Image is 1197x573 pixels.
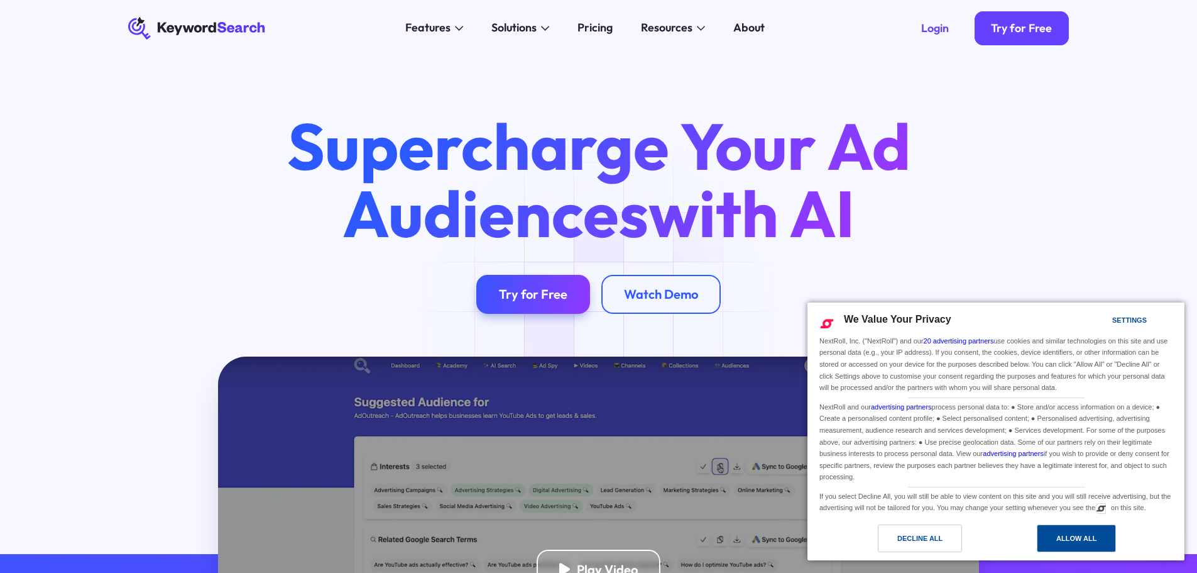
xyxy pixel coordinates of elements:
div: Resources [641,19,692,36]
a: advertising partners [983,450,1044,457]
div: Watch Demo [624,286,698,302]
a: Settings [1090,310,1120,333]
div: NextRoll and our process personal data to: ● Store and/or access information on a device; ● Creat... [817,398,1175,484]
div: NextRoll, Inc. ("NextRoll") and our use cookies and similar technologies on this site and use per... [817,334,1175,395]
div: If you select Decline All, you will still be able to view content on this site and you will still... [817,487,1175,515]
div: Try for Free [991,21,1052,35]
a: Try for Free [476,275,590,314]
div: Features [405,19,451,36]
a: Decline All [815,525,996,559]
a: Allow All [996,525,1177,559]
div: Login [921,21,949,35]
a: Login [904,11,966,45]
span: with AI [648,172,855,254]
div: Decline All [897,531,943,545]
span: We Value Your Privacy [844,314,951,325]
a: About [725,17,773,40]
a: Pricing [569,17,621,40]
h1: Supercharge Your Ad Audiences [260,113,936,246]
div: Settings [1112,313,1147,327]
div: About [733,19,765,36]
div: Allow All [1056,531,1096,545]
div: Pricing [577,19,613,36]
a: advertising partners [871,403,932,411]
a: 20 advertising partners [924,337,994,345]
div: Solutions [491,19,537,36]
div: Try for Free [499,286,567,302]
a: Try for Free [975,11,1069,45]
